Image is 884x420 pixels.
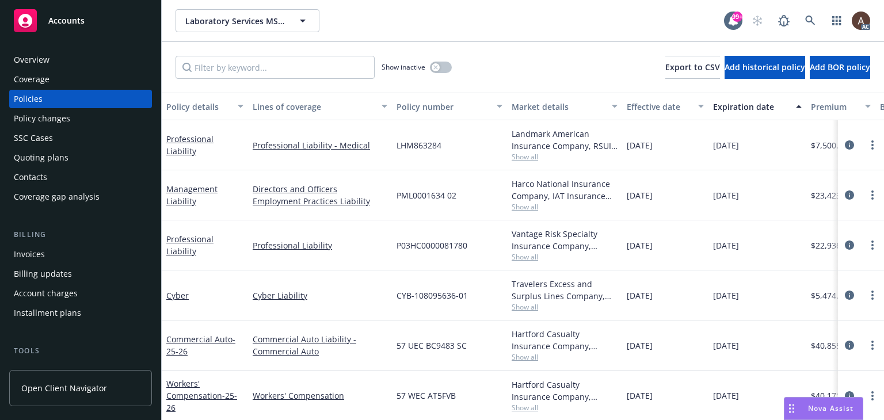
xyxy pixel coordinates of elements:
[627,101,691,113] div: Effective date
[627,189,653,201] span: [DATE]
[843,389,856,403] a: circleInformation
[811,101,858,113] div: Premium
[9,148,152,167] a: Quoting plans
[725,62,805,72] span: Add historical policy
[162,93,248,120] button: Policy details
[512,178,618,202] div: Harco National Insurance Company, IAT Insurance Group, RT Specialty Insurance Services, LLC (RSG ...
[48,16,85,25] span: Accounts
[627,239,653,251] span: [DATE]
[811,139,848,151] span: $7,500.00
[708,93,806,120] button: Expiration date
[808,403,853,413] span: Nova Assist
[713,101,789,113] div: Expiration date
[14,265,72,283] div: Billing updates
[507,93,622,120] button: Market details
[14,168,47,186] div: Contacts
[9,5,152,37] a: Accounts
[810,62,870,72] span: Add BOR policy
[253,101,375,113] div: Lines of coverage
[397,339,467,352] span: 57 UEC BC9483 SC
[810,56,870,79] button: Add BOR policy
[14,284,78,303] div: Account charges
[811,239,852,251] span: $22,936.00
[622,93,708,120] button: Effective date
[713,339,739,352] span: [DATE]
[397,139,441,151] span: LHM863284
[825,9,848,32] a: Switch app
[713,289,739,301] span: [DATE]
[253,289,387,301] a: Cyber Liability
[9,245,152,264] a: Invoices
[843,338,856,352] a: circleInformation
[9,265,152,283] a: Billing updates
[14,129,53,147] div: SSC Cases
[665,62,720,72] span: Export to CSV
[9,51,152,69] a: Overview
[811,339,852,352] span: $40,855.00
[713,139,739,151] span: [DATE]
[843,138,856,152] a: circleInformation
[253,183,387,195] a: Directors and Officers
[512,403,618,413] span: Show all
[9,284,152,303] a: Account charges
[397,289,468,301] span: CYB-108095636-01
[512,152,618,162] span: Show all
[176,56,375,79] input: Filter by keyword...
[9,129,152,147] a: SSC Cases
[253,333,387,357] a: Commercial Auto Liability - Commercial Auto
[248,93,392,120] button: Lines of coverage
[512,328,618,352] div: Hartford Casualty Insurance Company, Hartford Insurance Group
[176,9,319,32] button: Laboratory Services MSO LLC
[627,339,653,352] span: [DATE]
[512,302,618,312] span: Show all
[21,382,107,394] span: Open Client Navigator
[166,133,214,156] a: Professional Liability
[866,389,879,403] a: more
[9,70,152,89] a: Coverage
[627,390,653,402] span: [DATE]
[799,9,822,32] a: Search
[725,56,805,79] button: Add historical policy
[397,239,467,251] span: P03HC0000081780
[512,101,605,113] div: Market details
[253,239,387,251] a: Professional Liability
[784,398,799,419] div: Drag to move
[866,338,879,352] a: more
[14,245,45,264] div: Invoices
[14,51,49,69] div: Overview
[512,202,618,212] span: Show all
[811,189,852,201] span: $23,423.00
[166,334,235,357] a: Commercial Auto
[9,90,152,108] a: Policies
[9,168,152,186] a: Contacts
[14,90,43,108] div: Policies
[14,148,68,167] div: Quoting plans
[166,184,218,207] a: Management Liability
[746,9,769,32] a: Start snowing
[9,345,152,357] div: Tools
[866,188,879,202] a: more
[253,195,387,207] a: Employment Practices Liability
[811,390,852,402] span: $40,171.00
[852,12,870,30] img: photo
[512,252,618,262] span: Show all
[14,70,49,89] div: Coverage
[185,15,285,27] span: Laboratory Services MSO LLC
[784,397,863,420] button: Nova Assist
[166,234,214,257] a: Professional Liability
[512,128,618,152] div: Landmark American Insurance Company, RSUI Group, RT Specialty Insurance Services, LLC (RSG Specia...
[732,12,742,22] div: 99+
[772,9,795,32] a: Report a Bug
[713,390,739,402] span: [DATE]
[397,101,490,113] div: Policy number
[397,390,456,402] span: 57 WEC AT5FVB
[512,278,618,302] div: Travelers Excess and Surplus Lines Company, Travelers Insurance, Corvus Insurance (Travelers)
[9,188,152,206] a: Coverage gap analysis
[512,379,618,403] div: Hartford Casualty Insurance Company, Hartford Insurance Group
[806,93,875,120] button: Premium
[166,378,237,413] a: Workers' Compensation
[866,238,879,252] a: more
[253,390,387,402] a: Workers' Compensation
[9,229,152,240] div: Billing
[843,238,856,252] a: circleInformation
